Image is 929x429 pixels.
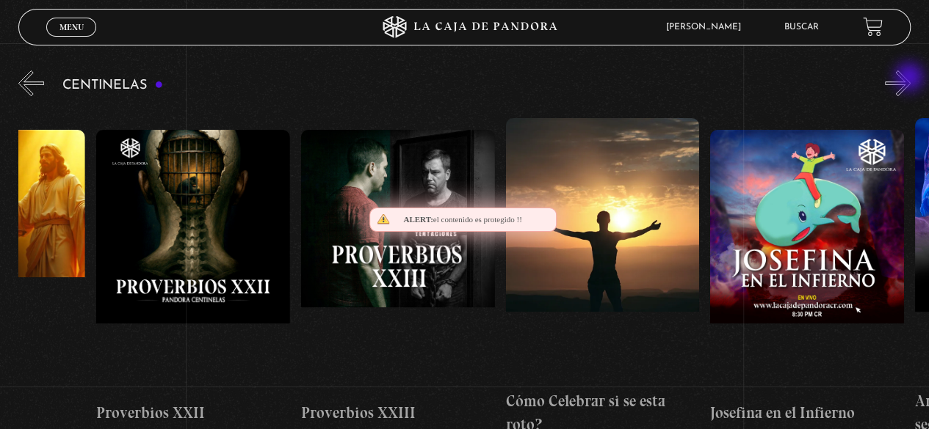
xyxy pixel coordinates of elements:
h4: Josefina en el Infierno [710,401,904,425]
span: Menu [59,23,84,32]
a: Buscar [784,23,819,32]
h3: Centinelas [62,78,163,92]
span: Alert: [403,215,433,224]
span: [PERSON_NAME] [659,23,756,32]
button: Previous [18,70,44,96]
a: View your shopping cart [863,17,883,37]
span: Cerrar [54,34,89,45]
h4: Proverbios XXII [96,401,290,425]
button: Next [885,70,911,96]
div: el contenido es protegido !! [369,208,557,232]
h4: Proverbios XXIII [301,401,495,425]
